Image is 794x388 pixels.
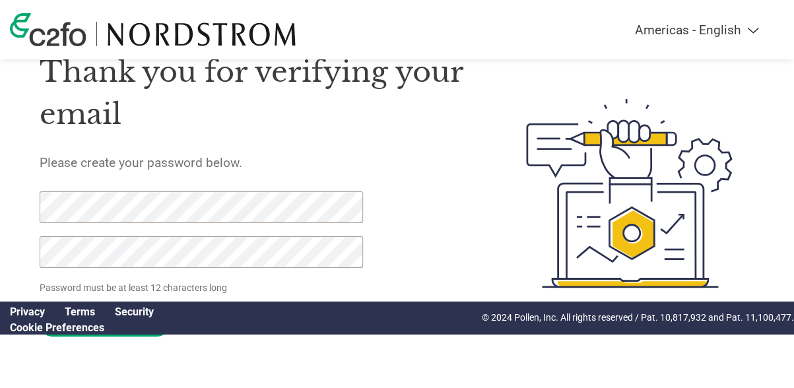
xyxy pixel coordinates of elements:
[107,22,296,46] img: Nordstrom
[504,32,754,355] img: create-password
[40,155,469,170] h5: Please create your password below.
[115,306,154,318] a: Security
[482,311,794,325] p: © 2024 Pollen, Inc. All rights reserved / Pat. 10,817,932 and Pat. 11,100,477.
[10,13,86,46] img: c2fo logo
[10,306,45,318] a: Privacy
[40,51,469,136] h1: Thank you for verifying your email
[40,281,366,295] p: Password must be at least 12 characters long
[65,306,95,318] a: Terms
[10,321,104,334] a: Cookie Preferences, opens a dedicated popup modal window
